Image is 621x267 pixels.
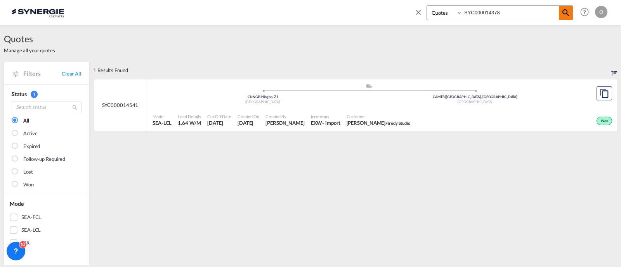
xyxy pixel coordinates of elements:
div: EXW import [311,119,340,126]
md-checkbox: SEA-LCL [10,226,83,234]
md-icon: assets/icons/custom/copyQuote.svg [600,89,609,98]
md-icon: icon-magnify [72,105,78,110]
span: SYC000014541 [102,102,139,109]
span: Marie Claude Firedy Studio [347,119,410,126]
md-checkbox: SEA-FCL [10,214,83,221]
div: Lost [23,168,33,176]
span: Cut Off Date [207,114,231,119]
div: SEA-LCL [21,226,41,234]
span: 1 [31,91,38,98]
md-icon: icon-close [414,8,423,16]
img: 1f56c880d42311ef80fc7dca854c8e59.png [12,3,64,21]
button: Copy Quote [597,86,612,100]
span: Firedy Studio [385,121,410,126]
span: Incoterms [311,114,340,119]
div: Won [23,181,34,189]
div: SYC000014541 assets/icons/custom/ship-fill.svgassets/icons/custom/roll-o-plane.svgOriginNingbo, Z... [94,79,617,132]
div: Expired [23,143,40,150]
div: AIR [21,239,29,247]
span: Won [601,119,610,124]
div: O [595,6,607,18]
span: Created By [265,114,305,119]
span: icon-close [414,5,427,24]
div: 1 Results Found [93,62,128,79]
span: Mode [153,114,172,119]
span: | [260,95,262,99]
span: SEA-LCL [153,119,172,126]
span: 1.64 W/M [178,120,201,126]
span: CNNGB Ningbo, ZJ [248,95,278,99]
div: Sort by: Created On [611,62,617,79]
div: All [23,117,29,125]
span: Quotes [4,33,55,45]
input: Enter Quotation Number [462,6,559,19]
a: Clear All [62,70,82,77]
md-icon: assets/icons/custom/ship-fill.svg [364,84,374,88]
span: Pablo Gomez Saldarriaga [265,119,305,126]
div: Follow-up Required [23,155,65,163]
span: Created On [238,114,259,119]
input: Search status [12,102,82,113]
span: Customer [347,114,410,119]
div: SEA-FCL [21,214,41,221]
span: Filters [23,69,62,78]
span: Status [12,91,26,97]
div: Won [597,117,612,125]
span: [GEOGRAPHIC_DATA] [458,100,493,104]
span: 4 Sep 2025 [238,119,259,126]
span: 4 Sep 2025 [207,119,231,126]
div: - import [322,119,340,126]
md-checkbox: AIR [10,239,83,247]
span: Mode [10,200,24,207]
div: Status 1 [12,90,82,98]
div: Active [23,130,37,138]
span: | [445,95,446,99]
span: Manage all your quotes [4,47,55,54]
span: CAMTR [GEOGRAPHIC_DATA], [GEOGRAPHIC_DATA] [433,95,517,99]
span: Load Details [178,114,201,119]
span: [GEOGRAPHIC_DATA] [245,100,280,104]
span: Help [578,5,591,19]
md-icon: icon-magnify [561,8,571,17]
div: EXW [311,119,323,126]
span: icon-magnify [559,6,573,20]
div: Help [578,5,595,19]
